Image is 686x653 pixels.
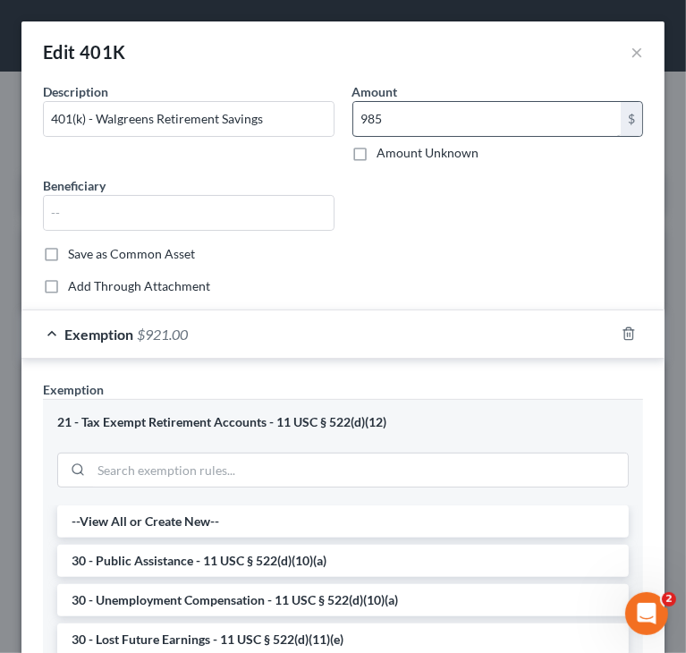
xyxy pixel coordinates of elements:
input: Search exemption rules... [91,454,628,488]
span: 2 [662,592,676,606]
li: --View All or Create New-- [57,505,629,538]
button: × [631,41,643,63]
label: Save as Common Asset [68,245,195,263]
input: -- [44,196,334,230]
div: $ [621,102,642,136]
input: Describe... [44,102,334,136]
label: Beneficiary [43,176,106,195]
div: 21 - Tax Exempt Retirement Accounts - 11 USC § 522(d)(12) [57,414,629,431]
li: 30 - Public Assistance - 11 USC § 522(d)(10)(a) [57,545,629,577]
span: $921.00 [137,326,188,343]
span: Exemption [43,382,104,397]
label: Add Through Attachment [68,277,210,295]
span: Description [43,84,108,99]
input: 0.00 [353,102,622,136]
label: Amount Unknown [377,144,479,162]
label: Amount [352,82,398,101]
span: Exemption [64,326,133,343]
li: 30 - Unemployment Compensation - 11 USC § 522(d)(10)(a) [57,584,629,616]
div: Edit 401K [43,39,126,64]
iframe: Intercom live chat [625,592,668,635]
